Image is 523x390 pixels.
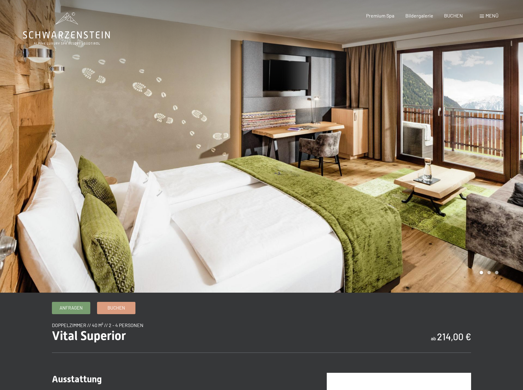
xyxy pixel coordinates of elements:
[60,305,83,311] span: Anfragen
[444,13,463,18] a: BUCHEN
[52,374,102,384] span: Ausstattung
[431,335,436,341] span: ab
[366,13,394,18] a: Premium Spa
[97,302,135,314] a: Buchen
[405,13,433,18] a: Bildergalerie
[486,13,498,18] span: Menü
[52,322,143,328] span: Doppelzimmer // 40 m² // 2 - 4 Personen
[107,305,125,311] span: Buchen
[437,331,471,342] b: 214,00 €
[52,329,126,343] span: Vital Superior
[52,302,90,314] a: Anfragen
